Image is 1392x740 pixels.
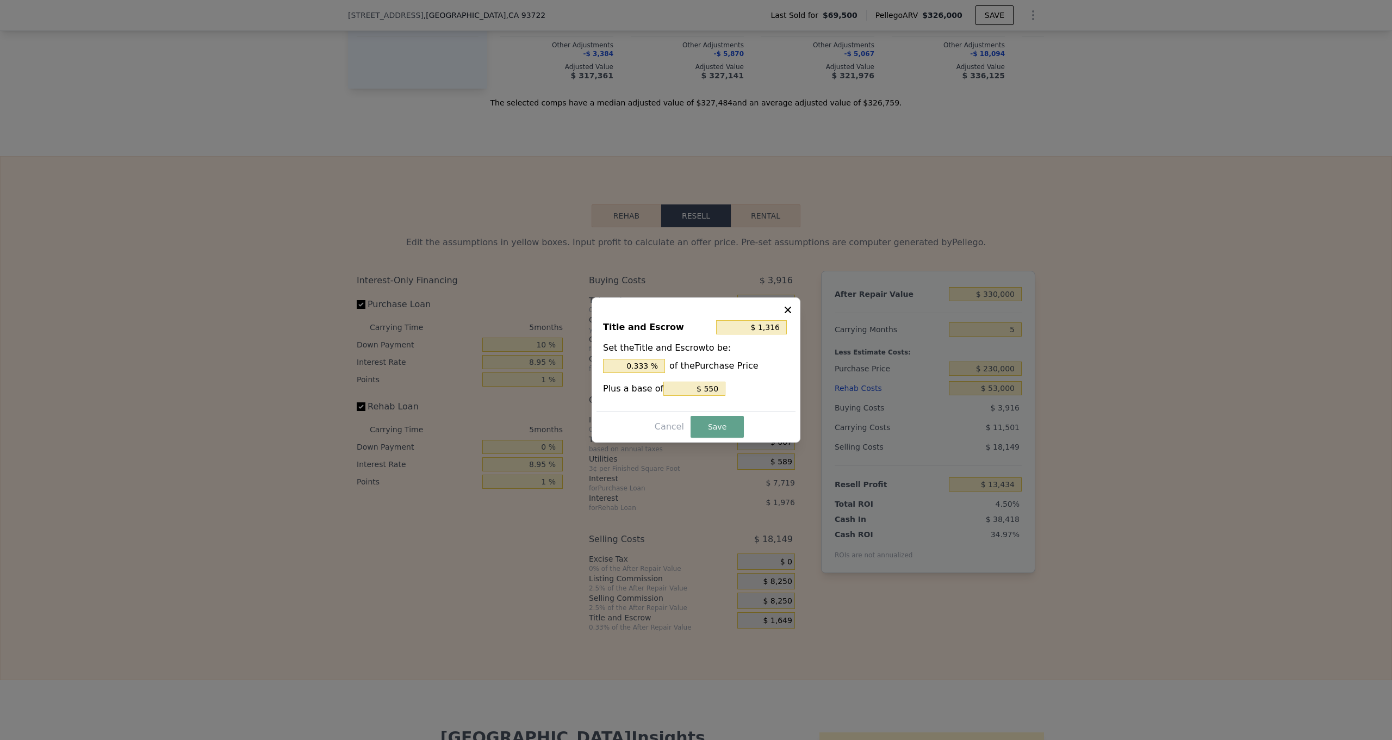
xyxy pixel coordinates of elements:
button: Cancel [650,418,688,436]
div: Set the Title and Escrow to be: [603,341,789,373]
span: Plus a base of [603,383,663,394]
div: Title and Escrow [603,318,712,337]
button: Save [691,416,744,438]
div: of the Purchase Price [603,359,789,373]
